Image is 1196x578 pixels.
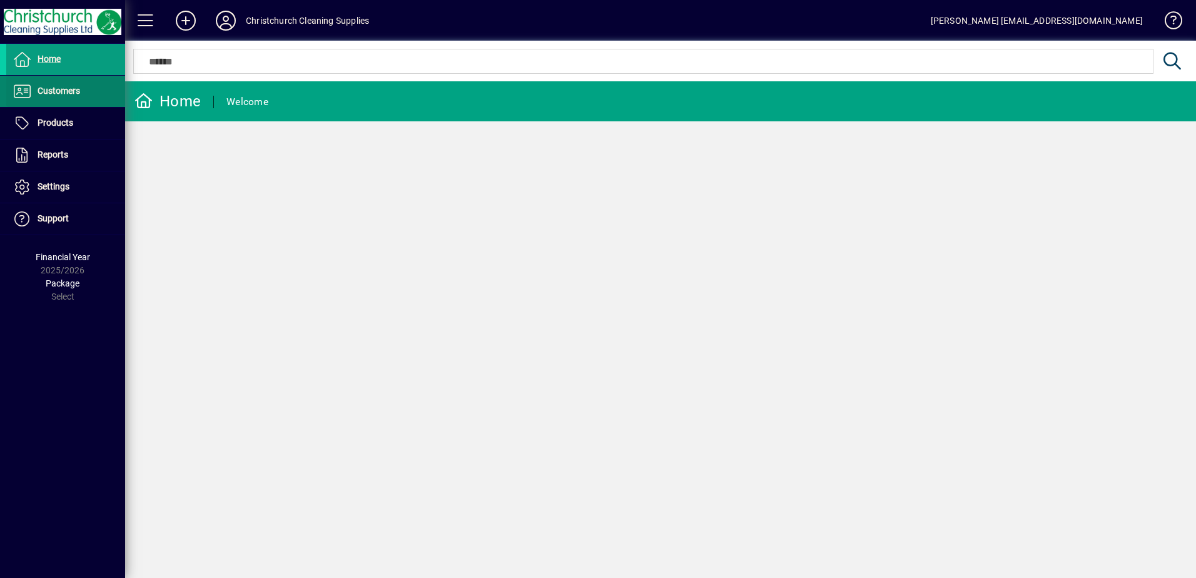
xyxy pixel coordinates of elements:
[38,86,80,96] span: Customers
[931,11,1143,31] div: [PERSON_NAME] [EMAIL_ADDRESS][DOMAIN_NAME]
[6,203,125,235] a: Support
[46,278,79,288] span: Package
[38,181,69,191] span: Settings
[6,171,125,203] a: Settings
[6,76,125,107] a: Customers
[246,11,369,31] div: Christchurch Cleaning Supplies
[206,9,246,32] button: Profile
[6,139,125,171] a: Reports
[1155,3,1180,43] a: Knowledge Base
[38,150,68,160] span: Reports
[38,213,69,223] span: Support
[38,118,73,128] span: Products
[166,9,206,32] button: Add
[226,92,268,112] div: Welcome
[6,108,125,139] a: Products
[134,91,201,111] div: Home
[38,54,61,64] span: Home
[36,252,90,262] span: Financial Year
